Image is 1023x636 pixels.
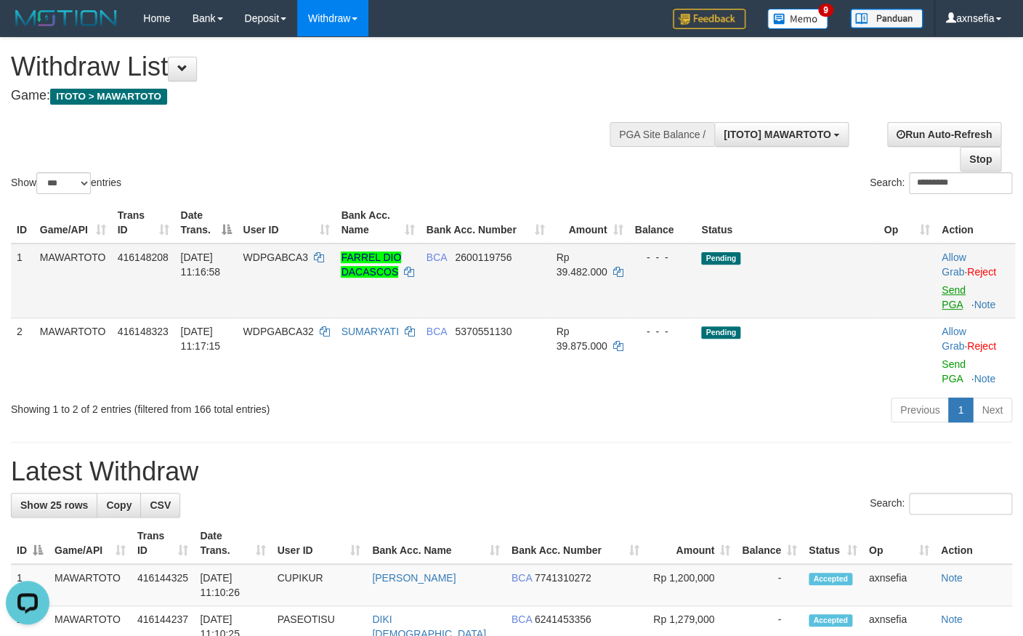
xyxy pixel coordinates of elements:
th: Game/API: activate to sort column ascending [34,202,112,243]
a: Reject [967,266,996,278]
a: Note [941,572,963,584]
div: Showing 1 to 2 of 2 entries (filtered from 166 total entries) [11,396,416,416]
th: Bank Acc. Number: activate to sort column ascending [506,523,645,564]
span: [DATE] 11:17:15 [181,326,221,352]
td: 2 [11,318,34,392]
a: Previous [891,398,949,422]
th: Status: activate to sort column ascending [803,523,863,564]
td: · [936,318,1015,392]
button: [ITOTO] MAWARTOTO [714,122,849,147]
a: Copy [97,493,141,518]
th: Amount: activate to sort column ascending [645,523,737,564]
img: Button%20Memo.svg [767,9,828,29]
a: Show 25 rows [11,493,97,518]
td: 1 [11,243,34,318]
span: ITOTO > MAWARTOTO [50,89,167,105]
a: Allow Grab [942,326,966,352]
td: Rp 1,200,000 [645,564,737,606]
th: ID [11,202,34,243]
a: Note [941,613,963,625]
span: Pending [701,252,740,265]
th: Date Trans.: activate to sort column descending [175,202,238,243]
td: CUPIKUR [272,564,367,606]
span: 416148323 [118,326,169,337]
input: Search: [909,172,1012,194]
span: Copy [106,499,132,511]
td: - [736,564,803,606]
span: CSV [150,499,171,511]
span: 9 [818,4,833,17]
span: WDPGABCA3 [243,251,307,263]
a: SUMARYATI [341,326,398,337]
a: Allow Grab [942,251,966,278]
span: Rp 39.875.000 [556,326,607,352]
span: BCA [511,572,532,584]
a: 1 [948,398,973,422]
th: User ID: activate to sort column ascending [272,523,367,564]
span: WDPGABCA32 [243,326,313,337]
span: Rp 39.482.000 [556,251,607,278]
span: · [942,326,967,352]
a: Note [974,373,995,385]
a: [PERSON_NAME] [372,572,456,584]
td: MAWARTOTO [49,564,132,606]
th: Balance: activate to sort column ascending [736,523,803,564]
span: Copy 2600119756 to clipboard [455,251,511,263]
td: · [936,243,1015,318]
th: Amount: activate to sort column ascending [550,202,628,243]
a: CSV [140,493,180,518]
label: Search: [870,172,1012,194]
th: Date Trans.: activate to sort column ascending [194,523,271,564]
div: - - - [634,324,690,339]
a: Stop [960,147,1001,172]
span: Accepted [809,573,852,585]
td: [DATE] 11:10:26 [194,564,271,606]
th: User ID: activate to sort column ascending [237,202,335,243]
td: axnsefia [863,564,935,606]
span: Copy 7741310272 to clipboard [535,572,591,584]
select: Showentries [36,172,91,194]
th: Bank Acc. Name: activate to sort column ascending [366,523,506,564]
span: Show 25 rows [20,499,88,511]
img: Feedback.jpg [673,9,745,29]
th: Bank Acc. Name: activate to sort column ascending [335,202,420,243]
a: Send PGA [942,358,966,385]
label: Search: [870,493,1012,515]
span: BCA [426,326,447,337]
span: Copy 6241453356 to clipboard [535,613,591,625]
a: Note [974,299,995,310]
div: - - - [634,250,690,265]
td: 416144325 [132,564,194,606]
h4: Game: [11,89,668,103]
a: Send PGA [942,284,966,310]
th: Balance [628,202,695,243]
span: Pending [701,326,740,339]
span: BCA [511,613,532,625]
a: Next [972,398,1012,422]
th: Bank Acc. Number: activate to sort column ascending [421,202,551,243]
img: MOTION_logo.png [11,7,121,29]
label: Show entries [11,172,121,194]
th: Game/API: activate to sort column ascending [49,523,132,564]
th: Op: activate to sort column ascending [878,202,935,243]
th: Action [936,202,1015,243]
h1: Latest Withdraw [11,457,1012,486]
span: · [942,251,967,278]
a: Reject [967,340,996,352]
img: panduan.png [850,9,923,28]
th: Op: activate to sort column ascending [863,523,935,564]
span: BCA [426,251,447,263]
a: Run Auto-Refresh [887,122,1001,147]
span: 416148208 [118,251,169,263]
th: Trans ID: activate to sort column ascending [112,202,175,243]
th: Status [695,202,878,243]
td: MAWARTOTO [34,318,112,392]
h1: Withdraw List [11,52,668,81]
th: Action [935,523,1012,564]
th: Trans ID: activate to sort column ascending [132,523,194,564]
a: FARREL DIO DACASCOS [341,251,401,278]
span: [ITOTO] MAWARTOTO [724,129,831,140]
span: Copy 5370551130 to clipboard [455,326,511,337]
span: Accepted [809,614,852,627]
span: [DATE] 11:16:58 [181,251,221,278]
